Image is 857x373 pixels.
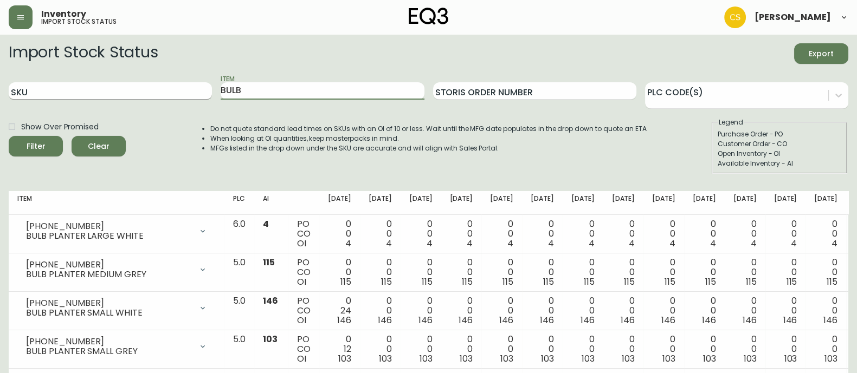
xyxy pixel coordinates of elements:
[263,256,275,269] span: 115
[26,337,192,346] div: [PHONE_NUMBER]
[459,314,473,326] span: 146
[490,219,513,248] div: 0 0
[422,276,433,288] span: 115
[328,335,351,364] div: 0 12
[584,276,595,288] span: 115
[297,219,311,248] div: PO CO
[224,215,254,253] td: 6.0
[814,219,837,248] div: 0 0
[386,237,392,250] span: 4
[693,219,716,248] div: 0 0
[827,276,837,288] span: 115
[254,191,288,215] th: AI
[693,296,716,325] div: 0 0
[409,296,433,325] div: 0 0
[17,296,216,320] div: [PHONE_NUMBER]BULB PLANTER SMALL WHITE
[774,296,797,325] div: 0 0
[502,276,513,288] span: 115
[710,237,716,250] span: 4
[814,258,837,287] div: 0 0
[522,191,563,215] th: [DATE]
[531,335,554,364] div: 0 0
[328,296,351,325] div: 0 24
[297,258,311,287] div: PO CO
[783,314,797,326] span: 146
[725,191,765,215] th: [DATE]
[418,314,433,326] span: 146
[297,276,306,288] span: OI
[72,136,126,156] button: Clear
[378,314,392,326] span: 146
[80,140,117,153] span: Clear
[589,237,595,250] span: 4
[297,237,306,250] span: OI
[224,330,254,369] td: 5.0
[369,219,392,248] div: 0 0
[548,237,554,250] span: 4
[26,298,192,308] div: [PHONE_NUMBER]
[693,258,716,287] div: 0 0
[774,258,797,287] div: 0 0
[41,10,86,18] span: Inventory
[409,335,433,364] div: 0 0
[824,352,837,365] span: 103
[718,149,841,159] div: Open Inventory - OI
[26,260,192,270] div: [PHONE_NUMBER]
[669,237,675,250] span: 4
[338,352,351,365] span: 103
[832,237,837,250] span: 4
[718,117,744,127] legend: Legend
[420,352,433,365] span: 103
[611,296,635,325] div: 0 0
[784,352,797,365] span: 103
[381,276,392,288] span: 115
[224,191,254,215] th: PLC
[665,276,675,288] span: 115
[744,352,757,365] span: 103
[426,237,432,250] span: 4
[541,352,554,365] span: 103
[360,191,401,215] th: [DATE]
[622,352,635,365] span: 103
[629,237,635,250] span: 4
[703,352,716,365] span: 103
[9,43,158,64] h2: Import Stock Status
[41,18,117,25] h5: import stock status
[328,219,351,248] div: 0 0
[571,296,595,325] div: 0 0
[733,296,757,325] div: 0 0
[543,276,554,288] span: 115
[652,296,675,325] div: 0 0
[17,335,216,358] div: [PHONE_NUMBER]BULB PLANTER SMALL GREY
[449,258,473,287] div: 0 0
[210,143,648,153] li: MFGs listed in the drop down under the SKU are accurate and will align with Sales Portal.
[224,292,254,330] td: 5.0
[806,191,846,215] th: [DATE]
[297,352,306,365] span: OI
[733,258,757,287] div: 0 0
[705,276,716,288] span: 115
[693,335,716,364] div: 0 0
[409,219,433,248] div: 0 0
[26,270,192,279] div: BULB PLANTER MEDIUM GREY
[379,352,392,365] span: 103
[369,335,392,364] div: 0 0
[369,296,392,325] div: 0 0
[571,258,595,287] div: 0 0
[774,219,797,248] div: 0 0
[733,335,757,364] div: 0 0
[337,314,351,326] span: 146
[718,159,841,168] div: Available Inventory - AI
[490,296,513,325] div: 0 0
[490,335,513,364] div: 0 0
[328,258,351,287] div: 0 0
[661,314,675,326] span: 146
[369,258,392,287] div: 0 0
[823,314,837,326] span: 146
[297,314,306,326] span: OI
[490,258,513,287] div: 0 0
[718,139,841,149] div: Customer Order - CO
[662,352,675,365] span: 103
[611,335,635,364] div: 0 0
[224,253,254,292] td: 5.0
